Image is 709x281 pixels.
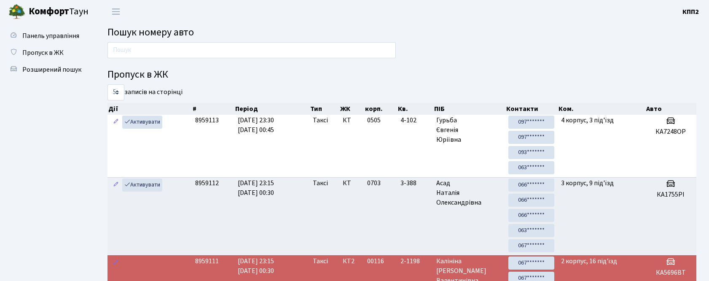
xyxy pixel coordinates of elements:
a: КПП2 [682,7,699,17]
span: 3 корпус, 9 під'їзд [561,178,614,188]
th: Кв. [397,103,433,115]
a: Редагувати [111,257,121,270]
th: # [192,103,234,115]
a: Редагувати [111,116,121,129]
label: записів на сторінці [107,84,183,100]
span: 2 корпус, 16 під'їзд [561,257,617,266]
span: Пошук номеру авто [107,25,194,40]
a: Активувати [122,178,162,192]
span: КТ [343,116,361,125]
span: Панель управління [22,31,79,41]
span: 00116 [367,257,384,266]
span: 8959112 [195,178,219,188]
th: корп. [364,103,397,115]
span: 0703 [367,178,381,188]
th: Авто [645,103,697,115]
span: 0505 [367,116,381,125]
th: Тип [309,103,339,115]
a: Редагувати [111,178,121,192]
h5: КА5696ВТ [648,269,693,277]
h5: КА7248ОР [648,128,693,136]
th: Дії [107,103,192,115]
th: ПІБ [433,103,505,115]
span: 4-102 [400,116,430,125]
span: 8959113 [195,116,219,125]
span: Таксі [313,178,328,188]
th: Контакти [505,103,558,115]
span: Гурьба Євгенія Юріївна [436,116,502,145]
span: Пропуск в ЖК [22,48,64,57]
span: [DATE] 23:15 [DATE] 00:30 [238,178,274,197]
select: записів на сторінці [107,84,124,100]
span: 8959111 [195,257,219,266]
h4: Пропуск в ЖК [107,69,696,81]
b: Комфорт [29,5,69,18]
img: logo.png [8,3,25,20]
a: Активувати [122,116,162,129]
span: КТ [343,178,361,188]
a: Пропуск в ЖК [4,44,89,61]
span: КТ2 [343,257,361,266]
span: Асад Наталія Олександрівна [436,178,502,208]
span: 4 корпус, 3 під'їзд [561,116,614,125]
th: Ком. [558,103,645,115]
b: КПП2 [682,7,699,16]
h5: КА1755РІ [648,191,693,199]
a: Розширений пошук [4,61,89,78]
span: Таун [29,5,89,19]
span: [DATE] 23:30 [DATE] 00:45 [238,116,274,135]
span: Розширений пошук [22,65,81,74]
span: 2-1198 [400,257,430,266]
span: [DATE] 23:15 [DATE] 00:30 [238,257,274,276]
span: Таксі [313,116,328,125]
button: Переключити навігацію [105,5,126,19]
a: Панель управління [4,27,89,44]
input: Пошук [107,42,396,58]
span: 3-388 [400,178,430,188]
th: Період [234,103,309,115]
th: ЖК [339,103,364,115]
span: Таксі [313,257,328,266]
